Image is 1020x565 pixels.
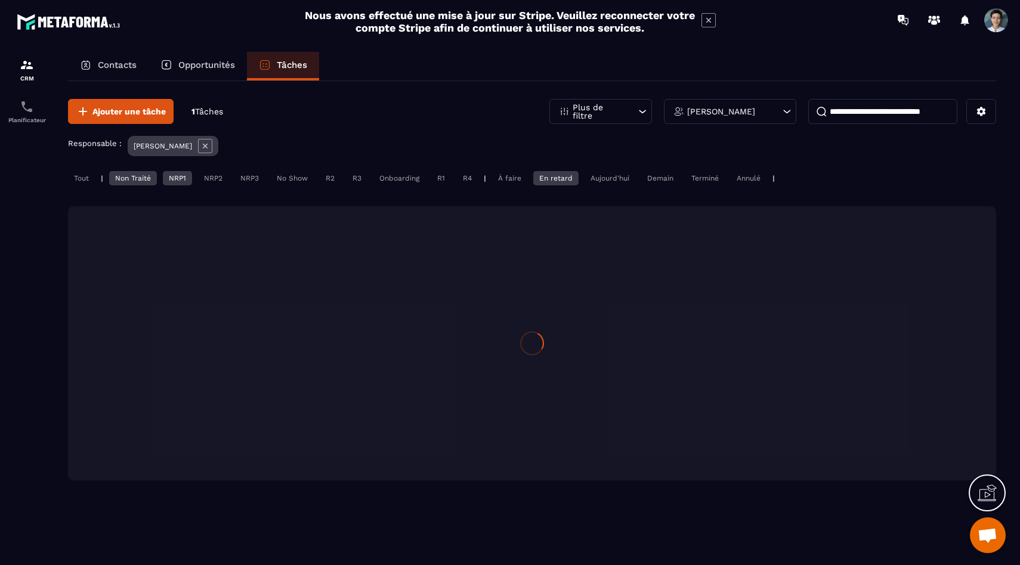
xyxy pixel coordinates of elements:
[3,49,51,91] a: formationformationCRM
[101,174,103,182] p: |
[178,60,235,70] p: Opportunités
[304,9,696,34] h2: Nous avons effectué une mise à jour sur Stripe. Veuillez reconnecter votre compte Stripe afin de ...
[68,52,149,80] a: Contacts
[20,100,34,114] img: scheduler
[772,174,775,182] p: |
[247,52,319,80] a: Tâches
[492,171,527,185] div: À faire
[685,171,725,185] div: Terminé
[687,107,755,116] p: [PERSON_NAME]
[149,52,247,80] a: Opportunités
[234,171,265,185] div: NRP3
[731,171,766,185] div: Annulé
[347,171,367,185] div: R3
[163,171,192,185] div: NRP1
[198,171,228,185] div: NRP2
[277,60,307,70] p: Tâches
[457,171,478,185] div: R4
[68,139,122,148] p: Responsable :
[585,171,635,185] div: Aujourd'hui
[373,171,425,185] div: Onboarding
[195,107,223,116] span: Tâches
[970,517,1006,553] div: Ouvrir le chat
[68,171,95,185] div: Tout
[641,171,679,185] div: Demain
[271,171,314,185] div: No Show
[109,171,157,185] div: Non Traité
[320,171,341,185] div: R2
[3,91,51,132] a: schedulerschedulerPlanificateur
[573,103,625,120] p: Plus de filtre
[20,58,34,72] img: formation
[533,171,579,185] div: En retard
[191,106,223,117] p: 1
[68,99,174,124] button: Ajouter une tâche
[3,75,51,82] p: CRM
[98,60,137,70] p: Contacts
[431,171,451,185] div: R1
[134,142,192,150] p: [PERSON_NAME]
[92,105,166,117] span: Ajouter une tâche
[3,117,51,123] p: Planificateur
[17,11,124,33] img: logo
[484,174,486,182] p: |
